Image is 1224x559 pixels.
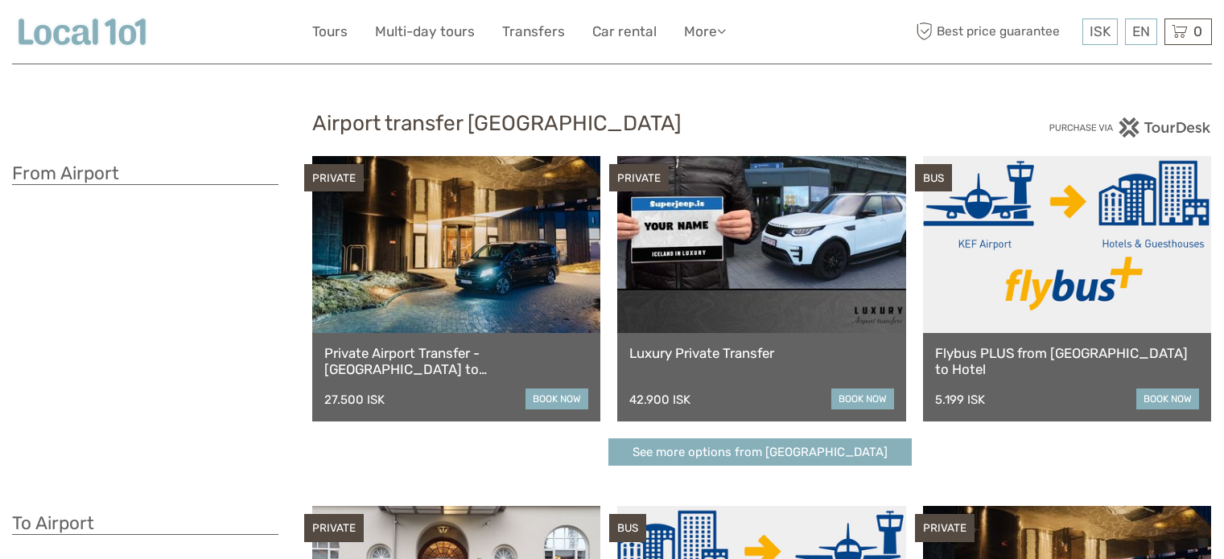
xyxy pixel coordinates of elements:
[304,514,364,542] div: PRIVATE
[312,20,348,43] a: Tours
[375,20,475,43] a: Multi-day tours
[915,164,952,192] div: BUS
[609,514,646,542] div: BUS
[1136,388,1199,409] a: book now
[609,164,669,192] div: PRIVATE
[12,512,278,535] h3: To Airport
[684,20,726,43] a: More
[608,438,912,467] a: See more options from [GEOGRAPHIC_DATA]
[304,164,364,192] div: PRIVATE
[1191,23,1205,39] span: 0
[12,12,152,51] img: Local 101
[324,393,385,407] div: 27.500 ISK
[525,388,588,409] a: book now
[592,20,657,43] a: Car rental
[1090,23,1111,39] span: ISK
[629,393,690,407] div: 42.900 ISK
[831,388,894,409] a: book now
[1125,18,1157,45] div: EN
[1049,117,1212,138] img: PurchaseViaTourDesk.png
[12,162,278,185] h3: From Airport
[912,18,1078,45] span: Best price guarantee
[312,111,913,137] h2: Airport transfer [GEOGRAPHIC_DATA]
[502,20,565,43] a: Transfers
[629,345,893,361] a: Luxury Private Transfer
[915,514,975,542] div: PRIVATE
[935,345,1199,378] a: Flybus PLUS from [GEOGRAPHIC_DATA] to Hotel
[935,393,985,407] div: 5.199 ISK
[324,345,588,378] a: Private Airport Transfer - [GEOGRAPHIC_DATA] to [GEOGRAPHIC_DATA]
